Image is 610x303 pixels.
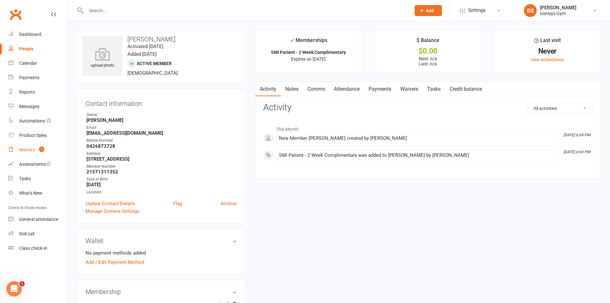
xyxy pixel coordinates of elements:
[271,50,346,55] strong: SMI Patient - 2 Week Complimentary
[127,70,178,76] span: [DEMOGRAPHIC_DATA]
[396,82,423,97] a: Waivers
[86,151,237,157] div: Address
[127,44,163,49] time: Activated [DATE]
[279,136,555,141] div: New Member [PERSON_NAME] created by [PERSON_NAME]
[380,56,476,66] p: Next: n/a Last: n/a
[19,104,39,109] div: Messages
[19,162,51,167] div: Assessments
[86,112,237,118] div: Owner
[415,5,442,16] button: Add
[540,5,576,11] div: [PERSON_NAME]
[8,99,68,114] a: Messages
[127,51,157,57] time: Added [DATE]
[8,27,68,42] a: Dashboard
[281,82,303,97] a: Notes
[19,75,39,80] div: Payments
[86,143,237,149] strong: 0426873728
[8,157,68,172] a: Assessments
[534,36,561,48] div: Last visit
[19,46,34,51] div: People
[329,82,364,97] a: Attendance
[82,36,240,43] h3: [PERSON_NAME]
[19,61,37,66] div: Calendar
[8,143,68,157] a: Waivers 1
[85,200,135,207] a: Update Contact Details
[279,153,555,158] div: SMI Patient - 2 Week Complimentary was added to [PERSON_NAME] by [PERSON_NAME]
[86,130,237,136] strong: [EMAIL_ADDRESS][DOMAIN_NAME]
[445,82,486,97] a: Credit balance
[263,122,593,133] li: This Month
[380,48,476,55] div: $0.00
[19,32,41,37] div: Dashboard
[86,164,237,170] div: Member Number
[8,227,68,241] a: Roll call
[8,42,68,56] a: People
[84,6,406,15] input: Search...
[86,169,237,175] strong: 21571311352
[137,61,172,66] span: Active member
[19,118,45,123] div: Automations
[19,147,35,152] div: Waivers
[8,128,68,143] a: Product Sales
[8,114,68,128] a: Automations
[8,186,68,200] a: What's New
[85,249,237,257] li: No payment methods added
[290,36,327,48] div: Memberships
[86,117,237,123] strong: [PERSON_NAME]
[86,156,237,162] strong: [STREET_ADDRESS]
[8,212,68,227] a: General attendance kiosk mode
[86,189,237,195] div: Location
[20,281,25,286] span: 1
[468,3,486,18] span: Settings
[85,237,237,244] h3: Wallet
[8,71,68,85] a: Payments
[426,8,434,13] span: Add
[540,11,576,16] div: Genisys Gym
[86,125,237,131] div: Email
[531,57,564,62] a: view attendance
[8,56,68,71] a: Calendar
[85,207,140,215] a: Manage Comms Settings
[19,89,35,95] div: Reports
[86,176,237,182] div: Date of Birth
[19,246,47,251] div: Class check-in
[8,172,68,186] a: Tasks
[19,190,42,196] div: What's New
[19,231,34,236] div: Roll call
[39,147,44,152] span: 1
[423,82,445,97] a: Tasks
[255,82,281,97] a: Activity
[19,176,31,181] div: Tasks
[82,48,122,69] div: upload photo
[86,138,237,144] div: Mobile Number
[19,133,47,138] div: Product Sales
[85,258,144,266] a: Add / Edit Payment Method
[8,85,68,99] a: Reports
[86,182,237,188] strong: [DATE]
[524,4,537,17] div: DS
[263,103,593,113] h3: Activity
[417,36,439,48] div: $ Balance
[6,281,22,297] iframe: Intercom live chat
[303,82,329,97] a: Comms
[290,38,294,44] i: ✓
[19,217,58,222] div: General attendance
[564,150,590,154] i: [DATE] 6:04 PM
[85,288,237,295] h3: Membership
[8,241,68,256] a: Class kiosk mode
[8,6,24,22] a: Clubworx
[221,200,237,207] a: Archive
[564,133,590,137] i: [DATE] 6:04 PM
[85,97,237,107] h3: Contact information
[173,200,182,207] a: Flag
[364,82,396,97] a: Payments
[500,48,595,55] div: Never
[291,56,326,62] span: Expires on [DATE]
